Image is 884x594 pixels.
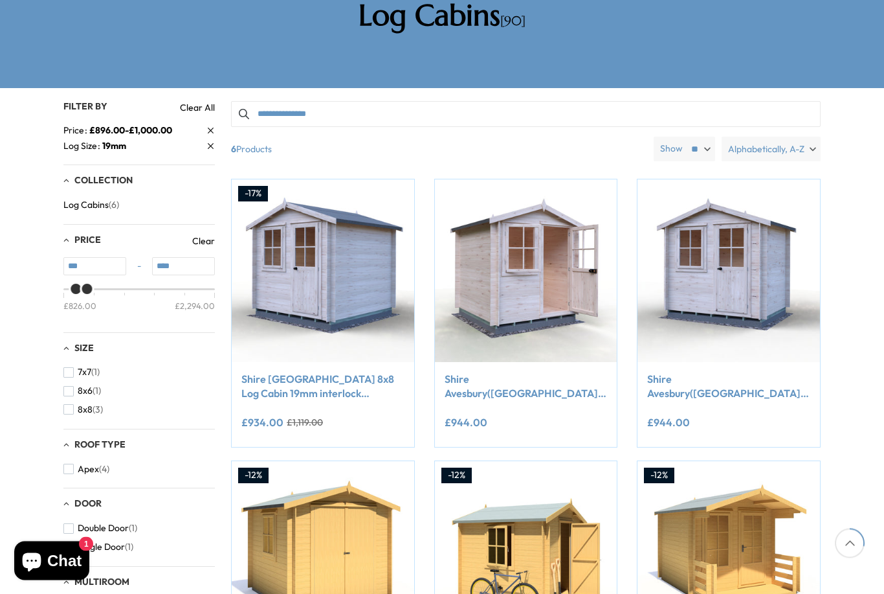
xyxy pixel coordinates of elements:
div: -12% [644,468,674,484]
a: Shire [GEOGRAPHIC_DATA] 8x8 Log Cabin 19mm interlock Cladding [241,372,404,402]
strong: - [89,124,172,138]
label: Show [660,143,683,156]
span: Double Door [78,523,129,534]
span: (1) [125,542,133,553]
button: Apex [63,461,109,479]
span: Alphabetically, A-Z [728,137,804,162]
span: [90] [500,14,525,30]
span: Price [63,124,89,138]
div: -17% [238,187,268,202]
button: 8x8 [63,401,103,420]
span: Door [74,498,102,510]
span: Roof Type [74,439,126,451]
button: 7x7 [63,363,100,382]
inbox-online-store-chat: Shopify online store chat [10,542,93,584]
span: - [126,260,152,273]
ins: £944.00 [445,418,487,428]
div: £826.00 [63,300,96,312]
div: Price [63,289,215,323]
span: Products [226,137,648,162]
img: Shire Avesbury 8x8 Log Cabin 19mm interlock Cladding - Best Shed [232,180,414,363]
a: Shire Avesbury([GEOGRAPHIC_DATA]) 7x7 Log Cabin 19mm interlock Cladding [445,372,608,402]
button: Single Door [63,538,133,557]
span: (1) [129,523,137,534]
div: -12% [238,468,269,484]
div: -12% [441,468,472,484]
del: £1,119.00 [287,418,323,428]
button: 8x6 [63,382,101,401]
span: (1) [91,367,100,378]
span: (1) [93,386,101,397]
span: (4) [99,464,109,475]
input: Search products [231,102,821,128]
span: (6) [109,200,119,211]
a: Clear [192,235,215,248]
button: Double Door [63,520,137,538]
span: £1,000.00 [129,125,172,137]
span: Filter By [63,101,107,113]
span: Single Door [78,542,125,553]
button: Log Cabins (6) [63,196,119,215]
span: 8x6 [78,386,93,397]
span: £896.00 [89,125,125,137]
ins: £944.00 [647,418,690,428]
span: 19mm [102,141,126,152]
a: Shire Avesbury([GEOGRAPHIC_DATA]) 8x6 Log Cabin 19mm interlock Cladding [647,372,810,402]
span: Collection [74,175,133,187]
span: Size [74,343,94,354]
img: Shire Avesbury(Pembrook) 8x6 Log Cabin 19mm interlock Cladding - Best Shed [637,180,820,363]
span: (3) [93,405,103,416]
ins: £934.00 [241,418,283,428]
span: Log Size [63,140,102,154]
b: 6 [231,137,236,162]
div: £2,294.00 [175,300,215,312]
label: Alphabetically, A-Z [722,137,821,162]
span: 7x7 [78,367,91,378]
span: Price [74,234,101,246]
a: Clear All [180,102,215,115]
span: Log Cabins [63,200,109,211]
span: 8x8 [78,405,93,416]
input: Min value [63,258,126,276]
span: Apex [78,464,99,475]
input: Max value [152,258,215,276]
span: Multiroom [74,577,129,588]
img: Shire Avesbury(Pembrook) 7x7 Log Cabin 19mm interlock Cladding - Best Shed [435,180,617,363]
